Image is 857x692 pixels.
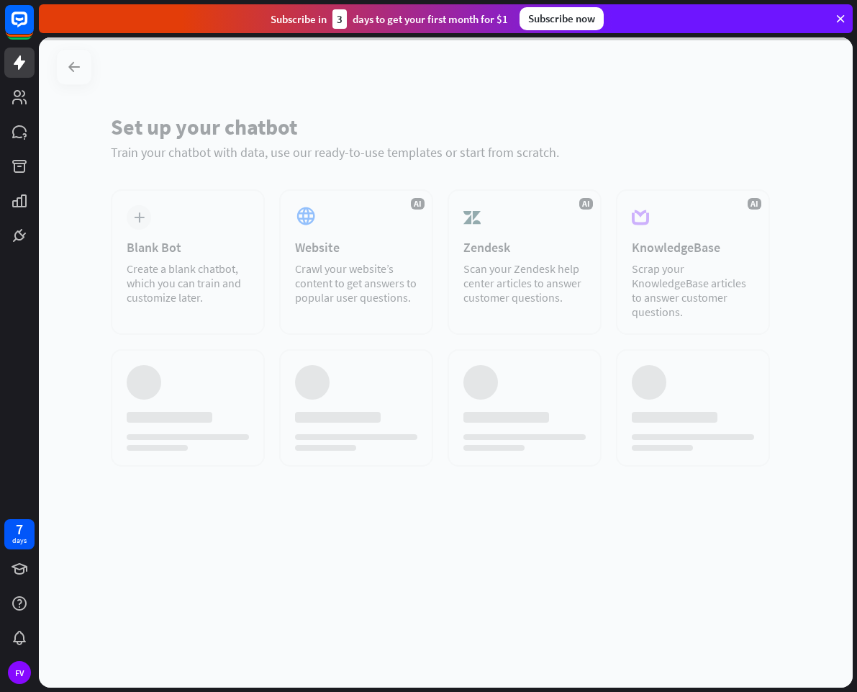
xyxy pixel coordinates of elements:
a: 7 days [4,519,35,549]
div: days [12,536,27,546]
div: 3 [332,9,347,29]
div: 7 [16,523,23,536]
div: Subscribe now [520,7,604,30]
div: FV [8,661,31,684]
div: Subscribe in days to get your first month for $1 [271,9,508,29]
